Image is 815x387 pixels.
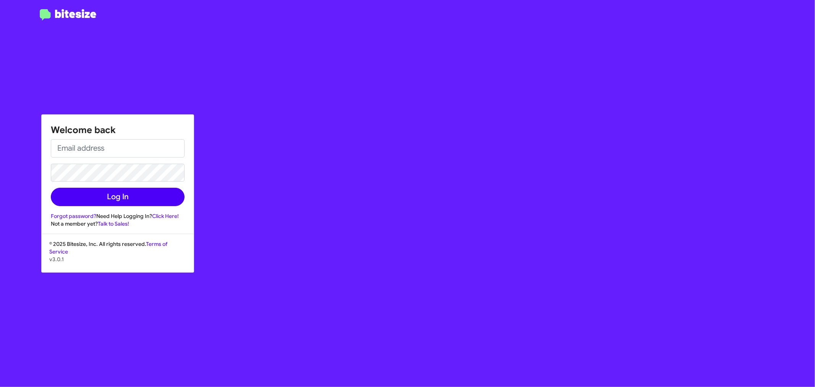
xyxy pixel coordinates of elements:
a: Talk to Sales! [98,220,129,227]
p: v3.0.1 [49,255,186,263]
a: Terms of Service [49,241,167,255]
div: Not a member yet? [51,220,185,228]
h1: Welcome back [51,124,185,136]
div: © 2025 Bitesize, Inc. All rights reserved. [42,240,194,272]
a: Click Here! [152,213,179,220]
input: Email address [51,139,185,158]
a: Forgot password? [51,213,96,220]
div: Need Help Logging In? [51,212,185,220]
button: Log In [51,188,185,206]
